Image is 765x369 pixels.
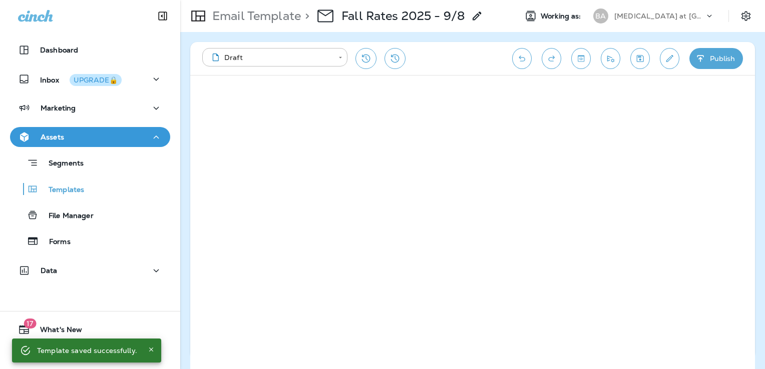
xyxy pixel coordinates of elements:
p: [MEDICAL_DATA] at [GEOGRAPHIC_DATA] [614,12,704,20]
p: Marketing [41,104,76,112]
p: Email Template [208,8,301,23]
p: Fall Rates 2025 - 9/8 [341,8,465,23]
button: Undo [512,48,532,69]
button: Collapse Sidebar [149,6,177,26]
p: Forms [39,237,71,247]
p: File Manager [39,211,94,221]
button: Close [145,343,157,355]
button: Publish [689,48,743,69]
p: Assets [41,133,64,141]
span: Working as: [541,12,583,20]
button: Restore from previous version [355,48,376,69]
div: BA [593,8,608,23]
p: > [301,8,309,23]
p: Dashboard [40,46,78,54]
button: 17What's New [10,319,170,339]
button: Redo [542,48,561,69]
button: InboxUPGRADE🔒 [10,69,170,89]
p: Inbox [40,74,122,84]
button: Assets [10,127,170,147]
div: Template saved successfully. [37,341,137,359]
button: Save [630,48,650,69]
button: View Changelog [385,48,406,69]
button: Send test email [601,48,620,69]
button: Dashboard [10,40,170,60]
button: Data [10,260,170,280]
button: Toggle preview [571,48,591,69]
button: Marketing [10,98,170,118]
button: File Manager [10,204,170,225]
button: Segments [10,152,170,173]
p: Templates [39,185,84,195]
button: Templates [10,178,170,199]
p: Data [41,266,58,274]
span: What's New [30,325,82,337]
button: Settings [737,7,755,25]
div: UPGRADE🔒 [74,76,118,83]
button: UPGRADE🔒 [70,74,122,86]
button: Support [10,343,170,363]
button: Forms [10,230,170,251]
p: Segments [39,159,84,169]
span: 17 [24,318,36,328]
button: Edit details [660,48,679,69]
div: Draft [209,52,331,62]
